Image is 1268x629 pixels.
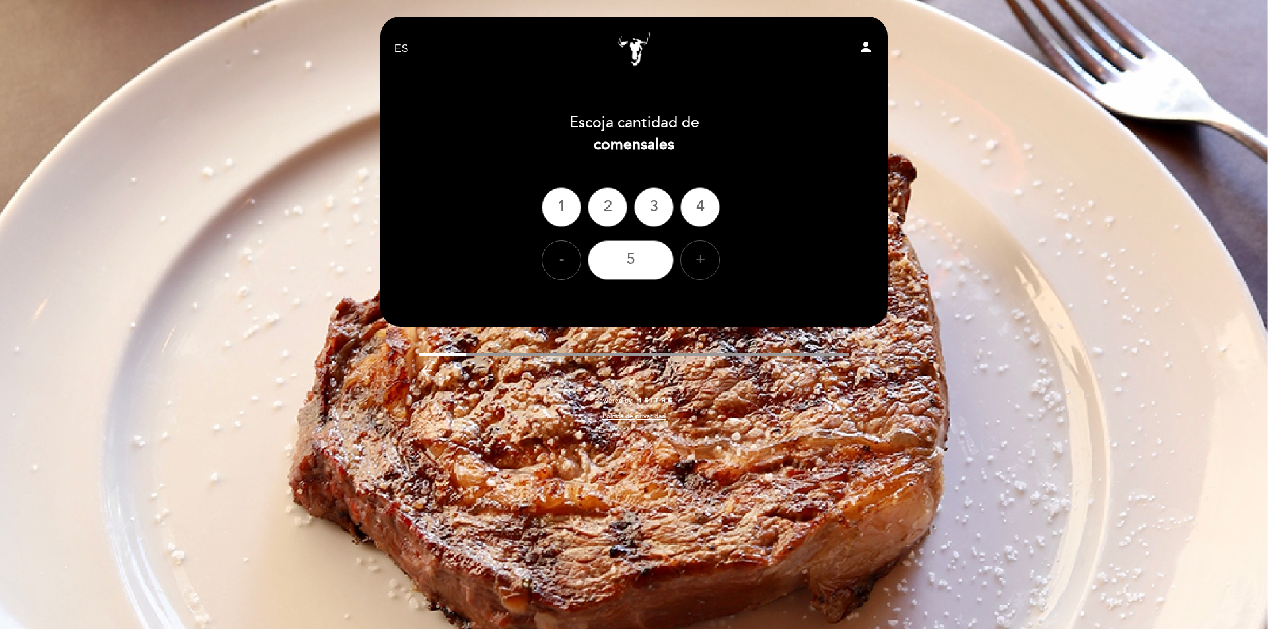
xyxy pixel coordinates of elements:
[419,362,435,378] i: arrow_backward
[680,240,720,280] div: +
[594,135,674,154] b: comensales
[635,397,673,404] img: MEITRE
[602,412,666,421] a: Política de privacidad
[634,187,674,227] div: 3
[542,187,581,227] div: 1
[858,39,874,59] button: person
[380,112,888,156] div: Escoja cantidad de
[680,187,720,227] div: 4
[595,396,673,405] a: powered by
[595,396,632,405] span: powered by
[542,240,581,280] div: -
[858,39,874,55] i: person
[551,31,717,67] a: Campobravo - [GEOGRAPHIC_DATA]
[588,187,627,227] div: 2
[588,240,674,280] div: 5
